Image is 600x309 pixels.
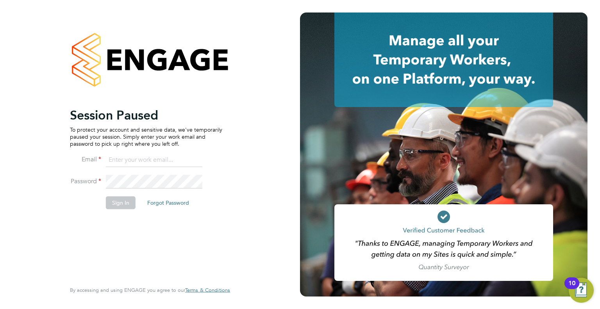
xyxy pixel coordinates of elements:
button: Sign In [106,196,136,209]
button: Forgot Password [141,196,195,209]
input: Enter your work email... [106,153,202,167]
div: 10 [568,283,575,293]
label: Password [70,177,101,185]
button: Open Resource Center, 10 new notifications [569,278,594,303]
p: To protect your account and sensitive data, we've temporarily paused your session. Simply enter y... [70,126,222,147]
span: By accessing and using ENGAGE you agree to our [70,287,230,293]
label: Email [70,155,101,163]
a: Terms & Conditions [185,287,230,293]
h2: Session Paused [70,107,222,123]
